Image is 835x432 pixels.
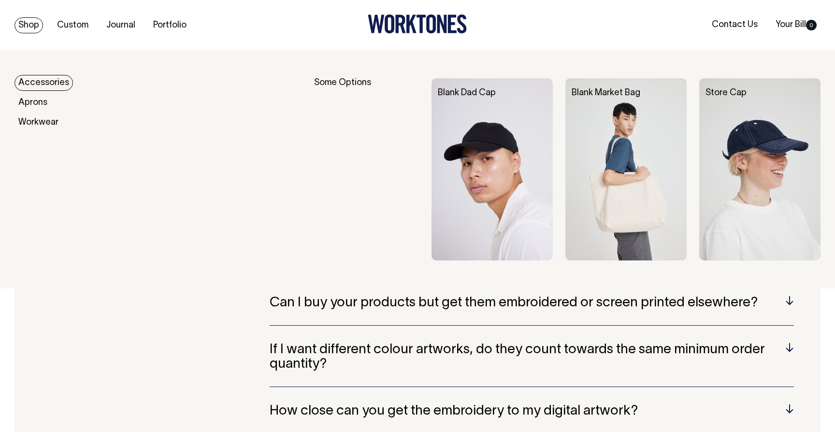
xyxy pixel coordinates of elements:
a: Accessories [14,75,73,91]
a: Store Cap [705,89,747,97]
img: Store Cap [699,78,821,260]
a: Your Bill0 [772,17,821,33]
div: Some Options [314,78,419,260]
a: Workwear [14,115,62,130]
h5: Can I buy your products but get them embroidered or screen printed elsewhere? [270,296,794,311]
a: Custom [53,17,92,33]
a: Shop [14,17,43,33]
a: Journal [102,17,139,33]
img: Blank Market Bag [565,78,687,260]
a: Contact Us [708,17,762,33]
img: Blank Dad Cap [432,78,553,260]
span: 0 [806,20,817,30]
h5: How close can you get the embroidery to my digital artwork? [270,404,794,419]
a: Aprons [14,95,51,111]
h5: If I want different colour artworks, do they count towards the same minimum order quantity? [270,343,794,373]
a: Portfolio [149,17,190,33]
a: Blank Dad Cap [438,89,496,97]
a: Blank Market Bag [572,89,640,97]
